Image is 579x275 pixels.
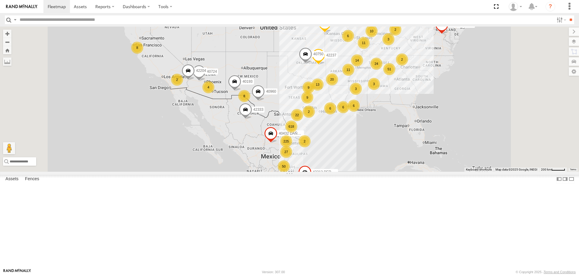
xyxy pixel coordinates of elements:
span: 42313 PERDIDO [313,170,340,174]
span: 40750 [313,52,323,56]
span: 40193 [242,80,252,84]
i: ? [546,2,555,11]
div: 11 [342,64,354,76]
div: 6 [337,101,349,113]
span: 42237 [326,53,336,57]
div: Caseta Laredo TX [507,2,524,11]
span: 40432 DAÑADO [279,132,305,136]
div: 20 [326,73,338,85]
button: Zoom Home [3,46,11,54]
div: 9 [301,91,313,104]
div: 4 [202,81,214,93]
button: Keyboard shortcuts [466,168,492,172]
span: 42333 [253,108,263,112]
div: 225 [280,135,292,147]
div: 9 [302,82,315,94]
button: Zoom out [3,38,11,46]
div: © Copyright 2025 - [516,270,576,274]
div: 6 [342,30,354,42]
div: 2 [299,135,311,147]
label: Hide Summary Table [568,175,574,184]
span: Map data ©2025 Google, INEGI [495,168,537,171]
div: 24 [370,58,382,70]
div: 27 [280,146,292,158]
span: 42204 [196,69,206,73]
label: Dock Summary Table to the Left [556,175,562,184]
label: Measure [3,57,11,66]
label: Dock Summary Table to the Right [562,175,568,184]
span: 40724 [207,70,217,74]
a: Terms and Conditions [544,270,576,274]
label: Search Filter Options [554,15,567,24]
div: 6 [348,100,360,112]
div: 22 [291,109,303,121]
div: Version: 307.00 [262,270,285,274]
div: 10 [365,25,378,37]
div: 2 [396,53,408,66]
div: 2 [389,24,401,36]
div: 50 [278,160,290,172]
div: 8 [238,90,250,102]
span: 40960 [266,89,276,94]
div: 618 [285,120,297,133]
label: Search Query [13,15,17,24]
label: Assets [2,175,21,184]
span: 200 km [541,168,551,171]
div: 2 [303,106,315,118]
label: Map Settings [569,67,579,76]
a: Terms (opens in new tab) [570,168,576,171]
button: Zoom in [3,30,11,38]
button: Map Scale: 200 km per 42 pixels [539,168,567,172]
div: 3 [350,83,362,95]
div: 6 [324,102,336,114]
div: 3 [368,78,380,90]
img: rand-logo.svg [6,5,37,9]
div: 13 [312,78,324,91]
div: 2 [171,74,183,86]
button: Drag Pegman onto the map to open Street View [3,142,15,154]
div: 8 [131,42,143,54]
div: 3 [382,33,394,45]
label: Fences [22,175,42,184]
div: 51 [383,63,395,75]
a: Visit our Website [3,269,31,275]
div: 14 [351,54,363,66]
div: 11 [358,37,370,49]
